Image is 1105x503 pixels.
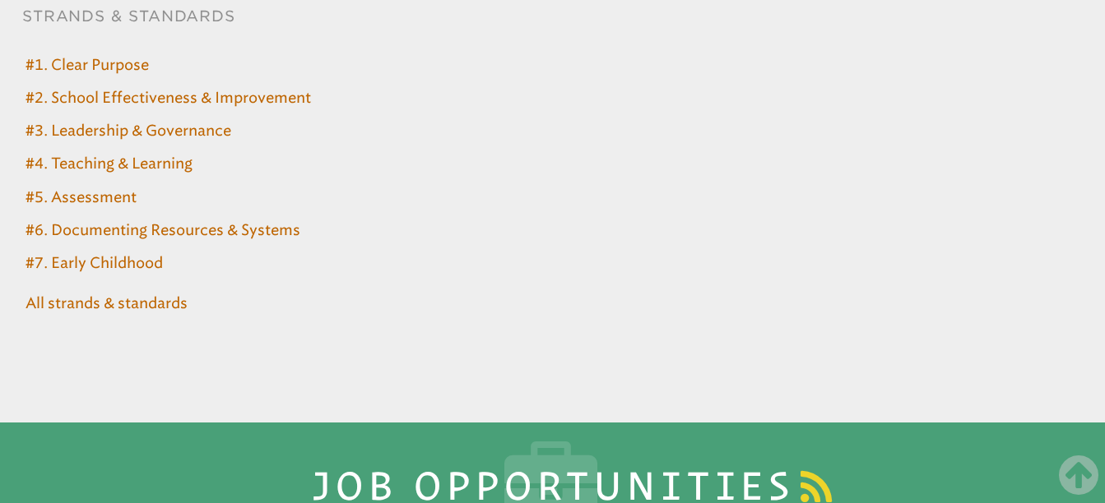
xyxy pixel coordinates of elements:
a: #3. Leadership & Governance [22,120,234,142]
a: All strands & standards [22,293,191,315]
a: #5. Assessment [22,187,140,209]
a: #1. Clear Purpose [22,54,152,76]
h2: Strands & Standards [22,1,718,32]
a: #7. Early Childhood [22,252,166,275]
a: #2. School Effectiveness & Improvement [22,87,314,109]
a: #6. Documenting Resources & Systems [22,219,304,242]
a: #4. Teaching & Learning [22,153,196,175]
